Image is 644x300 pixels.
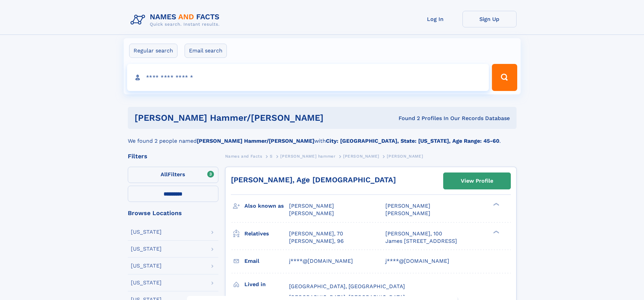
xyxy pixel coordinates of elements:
div: [US_STATE] [131,246,162,252]
div: [US_STATE] [131,229,162,235]
div: ❯ [492,230,500,234]
h3: Lived in [244,279,289,290]
span: [PERSON_NAME] hammer [280,154,335,159]
a: James [STREET_ADDRESS] [385,237,457,245]
span: [GEOGRAPHIC_DATA], [GEOGRAPHIC_DATA] [289,283,405,290]
img: Logo Names and Facts [128,11,225,29]
label: Email search [185,44,227,58]
span: [PERSON_NAME] [343,154,379,159]
div: ❯ [492,202,500,207]
div: We found 2 people named with . [128,129,517,145]
a: Log In [408,11,462,27]
input: search input [127,64,489,91]
div: [US_STATE] [131,263,162,269]
a: Names and Facts [225,152,262,160]
a: View Profile [444,173,510,189]
b: [PERSON_NAME] Hammer/[PERSON_NAME] [197,138,314,144]
a: [PERSON_NAME] [343,152,379,160]
a: [PERSON_NAME], 70 [289,230,343,237]
a: S [270,152,273,160]
span: [PERSON_NAME] [385,210,430,216]
span: [PERSON_NAME] [387,154,423,159]
h3: Relatives [244,228,289,239]
label: Regular search [129,44,177,58]
span: [PERSON_NAME] [385,203,430,209]
h3: Email [244,255,289,267]
label: Filters [128,167,218,183]
span: All [161,171,168,178]
button: Search Button [492,64,517,91]
div: Filters [128,153,218,159]
a: [PERSON_NAME], Age [DEMOGRAPHIC_DATA] [231,176,396,184]
h1: [PERSON_NAME] hammer/[PERSON_NAME] [135,114,361,122]
div: Browse Locations [128,210,218,216]
a: [PERSON_NAME] hammer [280,152,335,160]
span: [PERSON_NAME] [289,203,334,209]
a: Sign Up [462,11,517,27]
div: Found 2 Profiles In Our Records Database [361,115,510,122]
span: S [270,154,273,159]
div: [US_STATE] [131,280,162,285]
span: [PERSON_NAME] [289,210,334,216]
b: City: [GEOGRAPHIC_DATA], State: [US_STATE], Age Range: 45-60 [326,138,499,144]
a: [PERSON_NAME], 96 [289,237,344,245]
h3: Also known as [244,200,289,212]
a: [PERSON_NAME], 100 [385,230,442,237]
div: View Profile [461,173,493,189]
